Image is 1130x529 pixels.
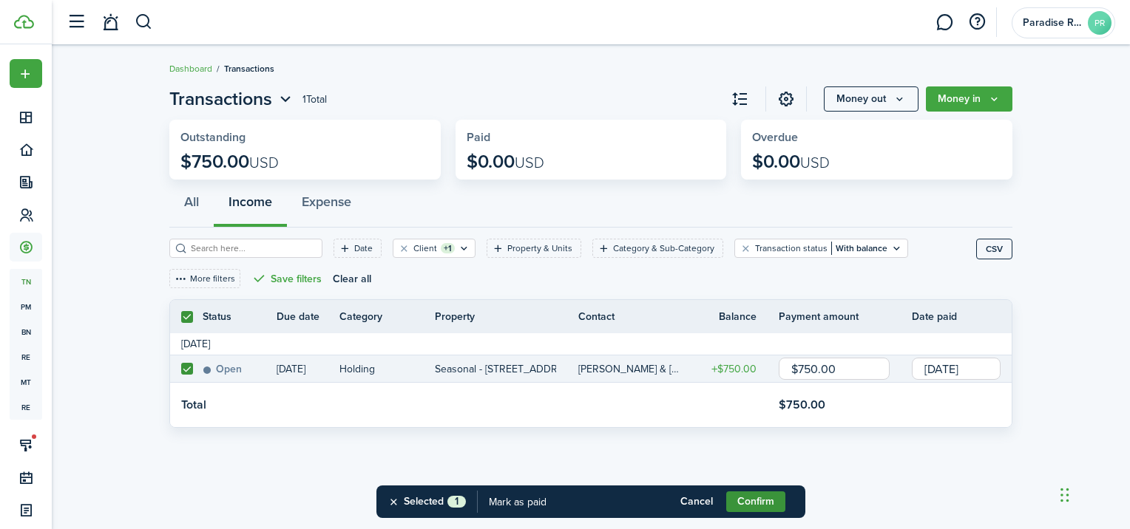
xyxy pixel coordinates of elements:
table-amount-title: $750.00 [711,361,757,377]
th: Date paid [912,309,1012,324]
p: $0.00 [752,151,830,172]
td: Total [170,394,277,416]
a: Messaging [930,4,958,41]
a: [DATE] [277,355,339,382]
avatar-text: PR [1088,11,1112,35]
a: Seasonal - [STREET_ADDRESS] [435,355,578,382]
span: Paradise Realty of Venice [1023,18,1082,28]
button: Clear filter [740,242,752,254]
iframe: Chat Widget [1056,458,1130,529]
button: Open menu [824,86,918,112]
span: Transactions [169,86,272,112]
input: 0.00 [779,358,890,380]
filter-tag-label: Client [413,242,437,255]
button: Money out [824,86,918,112]
filter-tag: Open filter [734,239,908,258]
button: Open menu [926,86,1012,112]
a: Notifications [96,4,124,41]
a: Open [203,355,277,382]
th: Status [203,309,277,324]
th: Property [435,309,578,324]
floating-action-stub: Mark as paid [478,485,558,518]
filter-tag: Open filter [487,239,581,258]
filter-tag-label: Property & Units [507,242,572,255]
filter-tag-label: Date [354,242,373,255]
button: Confirm selected [726,491,785,512]
filter-tag-value: With balance [831,242,887,255]
button: All [169,183,214,228]
button: Money in [926,86,1012,112]
button: Open menu [10,59,42,88]
p: $0.00 [467,151,544,172]
a: Holding [339,355,435,382]
p: [DATE] [277,361,305,377]
button: Open menu [169,86,295,112]
filter-tag-label: Transaction status [755,242,828,255]
th: Contact [578,309,690,324]
a: tn [10,269,42,294]
div: Drag [1060,473,1069,517]
img: TenantCloud [14,15,34,29]
span: Transactions [224,62,274,75]
button: Open sidebar [62,8,90,36]
widget-stats-title: Outstanding [180,131,430,144]
widget-stats-title: Overdue [752,131,1001,144]
filter-tag: Open filter [334,239,382,258]
filter-tag: Open filter [393,239,476,258]
filter-tag-counter: +1 [441,243,455,253]
a: bn [10,319,42,344]
button: Transactions [169,86,295,112]
td: [DATE] [170,336,221,352]
button: Expense [287,183,366,228]
a: [PERSON_NAME] & [PERSON_NAME] [578,355,690,382]
filter-tag-label: Category & Sub-Category [613,242,714,255]
button: Open resource center [964,10,989,35]
th: Due date [277,309,339,324]
span: USD [249,151,279,174]
span: USD [515,151,544,174]
table-profile-info-text: [PERSON_NAME] & [PERSON_NAME] [578,364,681,375]
table-info-title: Holding [339,361,375,377]
span: USD [800,151,830,174]
th: Balance [719,309,779,324]
button: Selected [388,485,466,518]
button: Save filters [251,269,322,288]
header-page-total: 1 Total [302,92,327,107]
a: Dashboard [169,62,212,75]
status: Open [203,364,242,375]
filter-tag: Open filter [592,239,723,258]
a: re [10,395,42,420]
th: Category [339,309,435,324]
a: re [10,344,42,369]
div: US Dollar [779,396,901,414]
span: 1 [447,496,466,508]
button: CSV [976,239,1012,259]
a: pm [10,294,42,319]
a: $750.00 [690,355,779,382]
a: mt [10,369,42,395]
button: Search [135,10,153,35]
th: Payment amount [779,309,912,324]
button: More filters [169,269,240,288]
button: Cancel [667,491,726,512]
button: Clear filter [398,242,410,254]
p: $750.00 [180,151,279,172]
button: Clear all [333,269,371,288]
input: Search here... [187,242,317,256]
p: Seasonal - [STREET_ADDRESS] [435,361,556,377]
widget-stats-title: Paid [467,131,716,144]
input: mm/dd/yyyy [912,358,1001,380]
